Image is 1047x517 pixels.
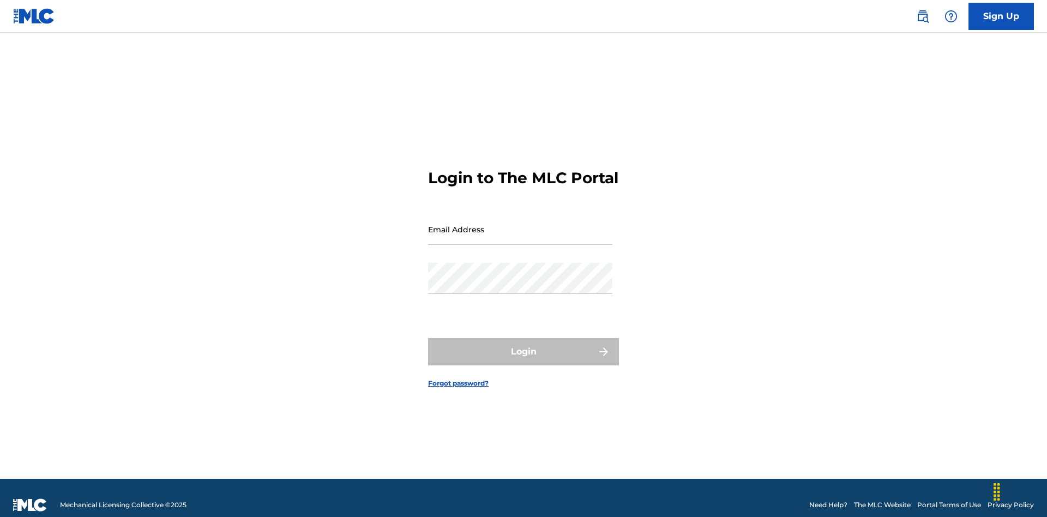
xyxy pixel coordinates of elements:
img: MLC Logo [13,8,55,24]
a: Portal Terms of Use [917,500,981,510]
img: logo [13,498,47,512]
h3: Login to The MLC Portal [428,169,618,188]
a: Sign Up [968,3,1034,30]
iframe: Chat Widget [992,465,1047,517]
div: Help [940,5,962,27]
a: Need Help? [809,500,847,510]
span: Mechanical Licensing Collective © 2025 [60,500,186,510]
img: search [916,10,929,23]
a: Privacy Policy [988,500,1034,510]
img: help [944,10,958,23]
a: The MLC Website [854,500,911,510]
a: Public Search [912,5,934,27]
a: Forgot password? [428,378,489,388]
div: Drag [988,476,1006,508]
